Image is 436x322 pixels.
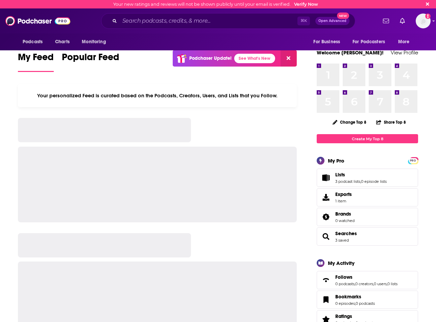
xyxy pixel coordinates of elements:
span: More [398,37,410,47]
a: 0 watched [335,218,355,223]
span: Searches [317,227,418,246]
button: Open AdvancedNew [315,17,349,25]
a: Follows [335,274,397,280]
a: Bookmarks [319,295,333,304]
span: Bookmarks [317,291,418,309]
a: My Feed [18,51,54,72]
div: Your personalized Feed is curated based on the Podcasts, Creators, Users, and Lists that you Follow. [18,84,297,107]
a: View Profile [391,49,418,56]
a: 3 podcast lists [335,179,360,184]
a: Create My Top 8 [317,134,418,143]
span: Podcasts [23,37,43,47]
a: Searches [319,232,333,241]
span: Charts [55,37,70,47]
a: 0 podcasts [356,301,375,306]
a: Verify Now [294,2,318,7]
a: Ratings [335,313,375,319]
a: Popular Feed [62,51,119,72]
span: ⌘ K [297,17,310,25]
span: For Podcasters [353,37,385,47]
a: 0 episodes [335,301,355,306]
span: , [360,179,361,184]
a: PRO [409,158,417,163]
div: My Activity [328,260,355,266]
span: Exports [335,191,352,197]
a: See What's New [234,54,275,63]
span: My Feed [18,51,54,67]
span: For Business [313,37,340,47]
a: 0 users [374,281,387,286]
button: open menu [18,35,51,48]
span: Follows [317,271,418,289]
a: Welcome [PERSON_NAME]! [317,49,384,56]
a: Lists [319,173,333,182]
svg: Email not verified [425,14,431,19]
input: Search podcasts, credits, & more... [120,16,297,26]
span: Open Advanced [318,19,346,23]
span: Popular Feed [62,51,119,67]
a: 0 creators [355,281,373,286]
button: open menu [77,35,115,48]
a: Brands [319,212,333,222]
span: Brands [335,211,351,217]
button: open menu [309,35,348,48]
span: Ratings [335,313,352,319]
button: Show profile menu [416,14,431,28]
a: 3 saved [335,238,349,243]
button: open menu [393,35,418,48]
a: Brands [335,211,355,217]
a: Bookmarks [335,294,375,300]
img: Podchaser - Follow, Share and Rate Podcasts [5,15,70,27]
a: Exports [317,188,418,206]
p: Podchaser Update! [189,55,232,61]
span: , [355,281,355,286]
button: Change Top 8 [329,118,370,126]
span: , [387,281,387,286]
img: User Profile [416,14,431,28]
button: Share Top 8 [376,116,406,129]
span: Monitoring [82,37,106,47]
a: 0 episode lists [361,179,387,184]
div: My Pro [328,157,344,164]
span: Lists [335,172,345,178]
a: 0 lists [387,281,397,286]
span: Exports [319,193,333,202]
span: Lists [317,169,418,187]
div: Search podcasts, credits, & more... [101,13,355,29]
span: 1 item [335,199,352,203]
div: Your new ratings and reviews will not be shown publicly until your email is verified. [113,2,318,7]
a: Follows [319,275,333,285]
a: 0 podcasts [335,281,355,286]
span: Bookmarks [335,294,361,300]
span: Follows [335,274,353,280]
span: New [337,13,349,19]
a: Charts [51,35,74,48]
a: Lists [335,172,387,178]
button: open menu [348,35,395,48]
a: Show notifications dropdown [397,15,408,27]
span: Logged in as charlottestone [416,14,431,28]
span: Brands [317,208,418,226]
a: Searches [335,230,357,237]
a: Show notifications dropdown [380,15,392,27]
